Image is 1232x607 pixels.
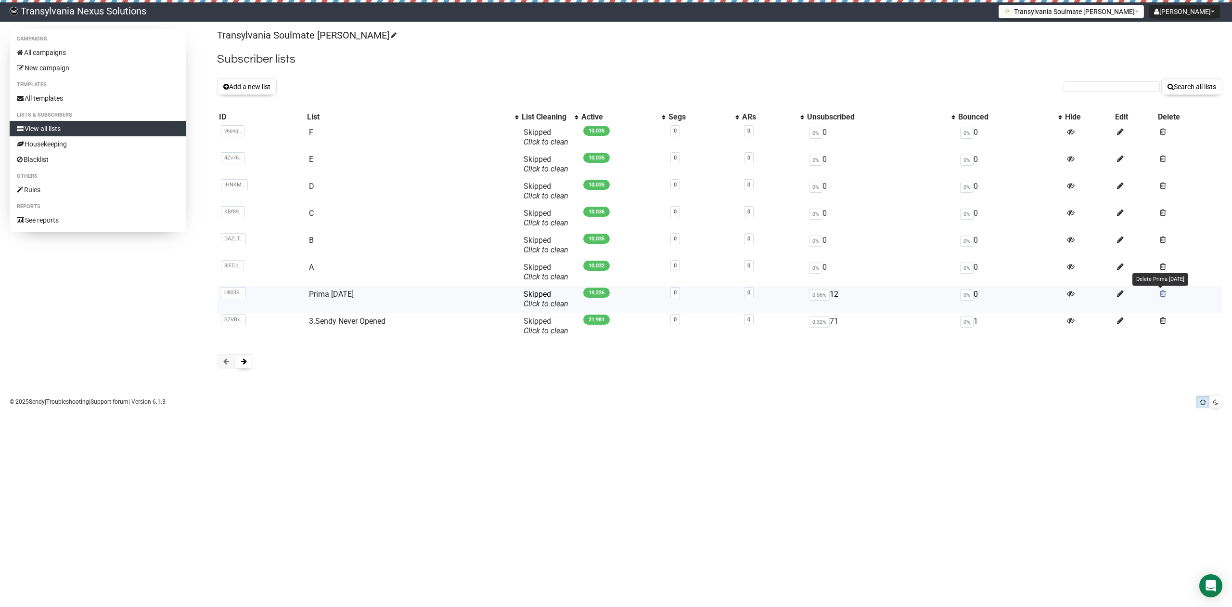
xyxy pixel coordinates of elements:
[747,155,750,161] a: 0
[583,315,610,325] span: 21,981
[809,317,830,328] span: 0.32%
[524,299,568,308] a: Click to clean
[960,155,974,166] span: 0%
[524,272,568,281] a: Click to clean
[956,313,1063,340] td: 1
[10,152,186,167] a: Blacklist
[674,317,677,323] a: 0
[583,261,610,271] span: 10,032
[1115,112,1154,122] div: Edit
[221,233,246,244] span: DAZLT..
[524,191,568,200] a: Click to clean
[956,151,1063,178] td: 0
[524,128,568,146] span: Skipped
[217,79,277,95] button: Add a new list
[524,236,568,254] span: Skipped
[674,128,677,134] a: 0
[805,259,956,286] td: 0
[10,60,186,76] a: New campaign
[583,207,610,217] span: 10,036
[583,288,610,298] span: 19,226
[583,180,610,190] span: 10,035
[1199,574,1222,597] div: Open Intercom Messenger
[309,236,314,245] a: B
[309,209,314,218] a: C
[46,398,89,405] a: Troubleshooting
[1113,110,1156,124] th: Edit: No sort applied, sorting is disabled
[999,5,1144,18] button: Transylvania Soulmate [PERSON_NAME]
[807,112,947,122] div: Unsubscribed
[581,112,657,122] div: Active
[309,155,313,164] a: E
[960,236,974,247] span: 0%
[219,112,304,122] div: ID
[221,125,244,136] span: v6pnq..
[309,128,313,137] a: F
[10,91,186,106] a: All templates
[809,128,822,139] span: 0%
[524,326,568,335] a: Click to clean
[10,33,186,45] li: Campaigns
[747,317,750,323] a: 0
[805,124,956,151] td: 0
[674,263,677,269] a: 0
[809,209,822,220] span: 0%
[583,153,610,163] span: 10,035
[524,218,568,227] a: Click to clean
[10,212,186,228] a: See reports
[1158,112,1220,122] div: Delete
[747,209,750,215] a: 0
[221,152,245,163] span: 4Zv76..
[524,209,568,227] span: Skipped
[956,124,1063,151] td: 0
[747,182,750,188] a: 0
[29,398,45,405] a: Sendy
[740,110,805,124] th: ARs: No sort applied, activate to apply an ascending sort
[809,263,822,274] span: 0%
[221,179,248,190] span: iHNKM..
[524,263,568,281] span: Skipped
[10,45,186,60] a: All campaigns
[674,290,677,296] a: 0
[10,396,166,407] p: © 2025 | | | Version 6.1.3
[956,178,1063,205] td: 0
[956,232,1063,259] td: 0
[956,259,1063,286] td: 0
[524,290,568,308] span: Skipped
[10,79,186,91] li: Templates
[524,164,568,173] a: Click to clean
[307,112,510,122] div: List
[747,128,750,134] a: 0
[90,398,128,405] a: Support forum
[958,112,1053,122] div: Bounced
[805,232,956,259] td: 0
[10,109,186,121] li: Lists & subscribers
[674,182,677,188] a: 0
[217,29,395,41] a: Transylvania Soulmate [PERSON_NAME]
[668,112,731,122] div: Segs
[583,126,610,136] span: 10,035
[809,290,830,301] span: 0.06%
[10,171,186,182] li: Others
[221,287,246,298] span: U803R..
[960,290,974,301] span: 0%
[524,245,568,254] a: Click to clean
[524,182,568,200] span: Skipped
[10,201,186,212] li: Reports
[805,151,956,178] td: 0
[667,110,740,124] th: Segs: No sort applied, activate to apply an ascending sort
[674,236,677,242] a: 0
[960,182,974,193] span: 0%
[221,314,246,325] span: S2VBx..
[221,206,245,217] span: KBf89..
[1161,79,1222,95] button: Search all lists
[956,205,1063,232] td: 0
[221,260,244,271] span: 8iFEU..
[10,7,18,15] img: 586cc6b7d8bc403f0c61b981d947c989
[805,178,956,205] td: 0
[956,110,1063,124] th: Bounced: No sort applied, activate to apply an ascending sort
[747,290,750,296] a: 0
[809,236,822,247] span: 0%
[805,110,956,124] th: Unsubscribed: No sort applied, activate to apply an ascending sort
[583,234,610,244] span: 10,035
